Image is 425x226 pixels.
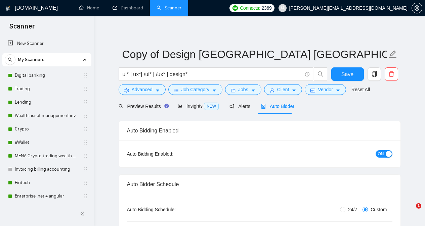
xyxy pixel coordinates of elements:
a: Fintech [15,176,79,189]
img: logo [6,3,10,14]
span: delete [385,71,398,77]
span: Insights [178,103,219,109]
input: Scanner name... [122,46,387,63]
span: user [280,6,285,10]
span: notification [229,104,234,109]
span: folder [231,88,236,93]
span: holder [83,180,88,185]
span: setting [412,5,422,11]
span: holder [83,100,88,105]
button: Save [331,67,364,81]
a: Trading [15,82,79,96]
span: holder [83,193,88,199]
span: Advanced [132,86,153,93]
a: eWallet [15,136,79,149]
span: 24/7 [345,206,360,213]
span: holder [83,140,88,145]
span: Client [277,86,289,93]
span: caret-down [336,88,340,93]
img: upwork-logo.png [232,5,238,11]
span: user [270,88,274,93]
span: Preview Results [119,104,167,109]
button: copy [368,67,381,81]
span: Save [341,70,353,78]
span: search [5,57,15,62]
button: userClientcaret-down [264,84,302,95]
span: holder [83,113,88,118]
a: MENA Crypto trading wealth manag [15,149,79,163]
span: holder [83,73,88,78]
div: Auto Bidding Schedule: [127,206,215,213]
button: delete [385,67,398,81]
span: 1 [416,203,421,209]
a: Invoicing billing accounting [15,163,79,176]
div: Tooltip anchor [164,103,170,109]
span: Vendor [318,86,333,93]
a: Reset All [351,86,370,93]
button: setting [412,3,422,13]
a: dashboardDashboard [113,5,143,11]
span: Auto Bidder [261,104,294,109]
button: settingAdvancedcaret-down [119,84,166,95]
span: NEW [204,103,219,110]
span: Custom [368,206,389,213]
a: New Scanner [8,37,86,50]
span: holder [83,167,88,172]
a: Crypto [15,122,79,136]
div: Auto Bidding Enabled: [127,150,215,158]
span: holder [83,126,88,132]
a: Lending [15,96,79,109]
span: info-circle [305,72,309,76]
a: searchScanner [157,5,181,11]
span: Jobs [238,86,248,93]
li: New Scanner [2,37,91,50]
span: bars [174,88,179,93]
span: search [314,71,327,77]
input: Search Freelance Jobs... [123,70,302,78]
span: My Scanners [18,53,44,66]
a: Enterprise .net + angular [15,189,79,203]
span: edit [388,50,397,59]
span: caret-down [251,88,256,93]
span: search [119,104,123,109]
button: idcardVendorcaret-down [305,84,346,95]
div: Auto Bidding Enabled [127,121,392,140]
span: double-left [80,210,87,217]
span: Job Category [181,86,209,93]
span: caret-down [155,88,160,93]
a: Digital banking [15,69,79,82]
span: 2369 [262,4,272,12]
span: caret-down [292,88,296,93]
button: folderJobscaret-down [225,84,261,95]
span: ON [378,150,384,158]
iframe: Intercom live chat [402,203,418,219]
span: holder [83,86,88,92]
span: idcard [310,88,315,93]
button: search [314,67,327,81]
button: search [5,54,15,65]
button: barsJob Categorycaret-down [168,84,222,95]
span: area-chart [178,104,182,108]
span: Connects: [240,4,260,12]
span: Alerts [229,104,250,109]
span: caret-down [212,88,217,93]
span: robot [261,104,266,109]
a: homeHome [79,5,99,11]
span: setting [124,88,129,93]
a: Wealth asset management investment [15,109,79,122]
div: Auto Bidder Schedule [127,175,392,194]
span: copy [368,71,381,77]
a: setting [412,5,422,11]
span: Scanner [4,21,40,36]
span: holder [83,153,88,159]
